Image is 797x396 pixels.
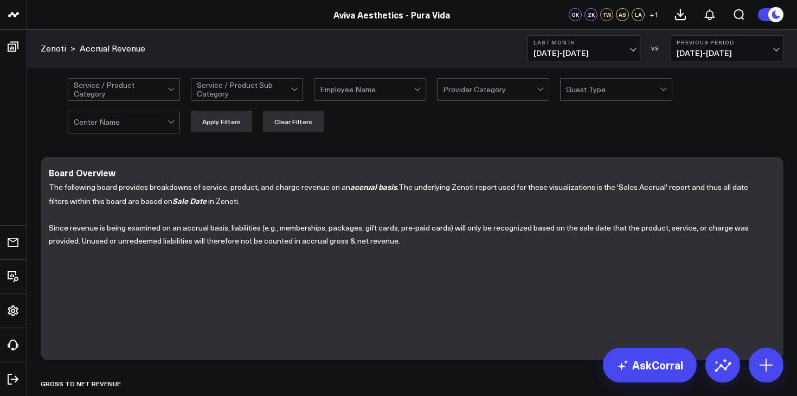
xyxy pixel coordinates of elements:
b: accrual basis [350,181,397,192]
span: [DATE] - [DATE] [534,49,634,58]
button: Apply Filters [191,111,252,132]
div: ZK [584,8,597,21]
p: Since revenue is being examined on an accrual basis, liabilities (e.g., memberships, packages, gi... [49,221,767,248]
div: AS [616,8,629,21]
a: Accrual Revenue [80,42,145,54]
span: + 1 [650,11,659,18]
button: Previous Period[DATE]-[DATE] [671,35,783,61]
span: [DATE] - [DATE] [677,49,777,58]
a: AskCorral [603,348,697,382]
div: Board Overview [49,167,115,178]
div: Gross to Net Revenue [41,371,121,396]
button: Last Month[DATE]-[DATE] [528,35,640,61]
p: The following board provides breakdowns of service, product, and charge revenue on an The underly... [49,180,767,208]
i: . [350,182,398,192]
div: > [41,42,75,54]
a: Zenoti [41,42,66,54]
div: VS [646,45,665,52]
div: OK [569,8,582,21]
b: Last Month [534,39,634,46]
div: TW [600,8,613,21]
button: Clear Filters [263,111,324,132]
button: +1 [647,8,660,21]
b: Previous Period [677,39,777,46]
a: Aviva Aesthetics - Pura Vida [333,9,450,21]
div: LA [632,8,645,21]
i: Sale Date [172,195,207,206]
